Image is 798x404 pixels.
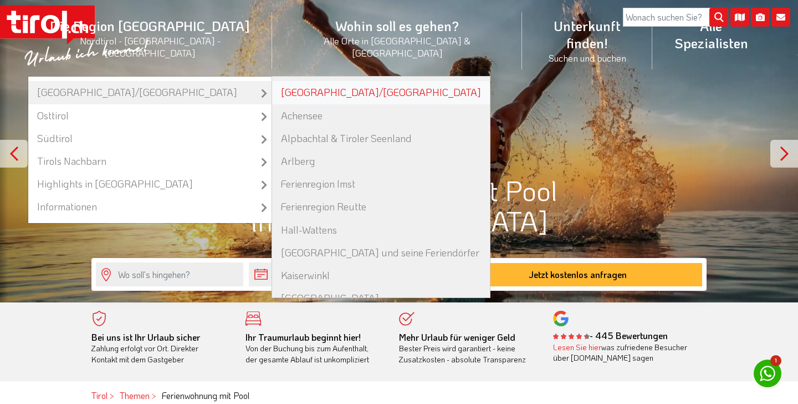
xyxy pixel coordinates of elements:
input: Wo soll's hingehen? [96,262,243,286]
small: Nordtirol - [GEOGRAPHIC_DATA] - [GEOGRAPHIC_DATA] [41,34,259,59]
div: Von der Buchung bis zum Aufenthalt, der gesamte Ablauf ist unkompliziert [245,332,383,365]
a: Lesen Sie hier [553,342,601,352]
a: Ferienregion Imst [272,173,490,195]
i: Fotogalerie [751,8,770,27]
a: Achensee [272,104,490,127]
a: [GEOGRAPHIC_DATA]/[GEOGRAPHIC_DATA] [28,81,272,104]
b: Bei uns ist Ihr Urlaub sicher [91,331,200,343]
b: - 445 Bewertungen [553,330,668,341]
a: Arlberg [272,150,490,173]
i: Karte öffnen [730,8,749,27]
div: Zahlung erfolgt vor Ort. Direkter Kontakt mit dem Gastgeber [91,332,229,365]
a: Hall-Wattens [272,219,490,241]
a: Unterkunft finden!Suchen und buchen [522,5,652,76]
a: Südtirol [28,127,272,150]
a: [GEOGRAPHIC_DATA]/[GEOGRAPHIC_DATA] [272,81,490,104]
a: Kaiserwinkl [272,264,490,287]
div: Bester Preis wird garantiert - keine Zusatzkosten - absolute Transparenz [399,332,536,365]
input: Wonach suchen Sie? [623,8,728,27]
a: Highlights in [GEOGRAPHIC_DATA] [28,173,272,195]
small: Alle Orte in [GEOGRAPHIC_DATA] & [GEOGRAPHIC_DATA] [285,34,509,59]
em: Ferienwohnung mit Pool [162,390,249,401]
b: Mehr Urlaub für weniger Geld [399,331,515,343]
a: Wohin soll es gehen?Alle Orte in [GEOGRAPHIC_DATA] & [GEOGRAPHIC_DATA] [272,5,522,71]
a: Alle Spezialisten [652,5,770,64]
b: Ihr Traumurlaub beginnt hier! [245,331,361,343]
a: Tirols Nachbarn [28,150,272,173]
a: Tirol [91,390,108,401]
a: Die Region [GEOGRAPHIC_DATA]Nordtirol - [GEOGRAPHIC_DATA] - [GEOGRAPHIC_DATA] [28,5,272,71]
div: was zufriedene Besucher über [DOMAIN_NAME] sagen [553,342,690,363]
span: 1 [770,355,781,366]
small: Suchen und buchen [535,52,639,64]
a: 1 [754,360,781,387]
button: Jetzt kostenlos anfragen [453,263,702,286]
a: Ferienregion Reutte [272,195,490,218]
i: Kontakt [771,8,790,27]
a: [GEOGRAPHIC_DATA] [272,287,490,310]
a: Themen [120,390,150,401]
a: Informationen [28,195,272,218]
a: Osttirol [28,104,272,127]
input: Anreise [249,262,345,286]
a: [GEOGRAPHIC_DATA] und seine Feriendörfer [272,241,490,264]
a: Alpbachtal & Tiroler Seenland [272,127,490,150]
